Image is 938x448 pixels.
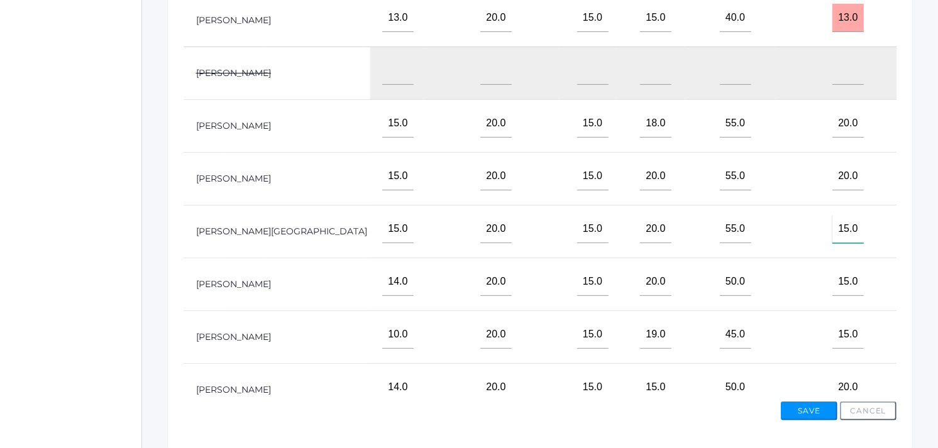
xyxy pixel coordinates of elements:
[196,331,271,342] a: [PERSON_NAME]
[840,402,897,420] button: Cancel
[196,173,271,184] a: [PERSON_NAME]
[196,14,271,26] a: [PERSON_NAME]
[196,67,271,79] a: [PERSON_NAME]
[196,278,271,290] a: [PERSON_NAME]
[196,384,271,395] a: [PERSON_NAME]
[781,402,837,420] button: Save
[196,226,367,237] a: [PERSON_NAME][GEOGRAPHIC_DATA]
[196,120,271,131] a: [PERSON_NAME]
